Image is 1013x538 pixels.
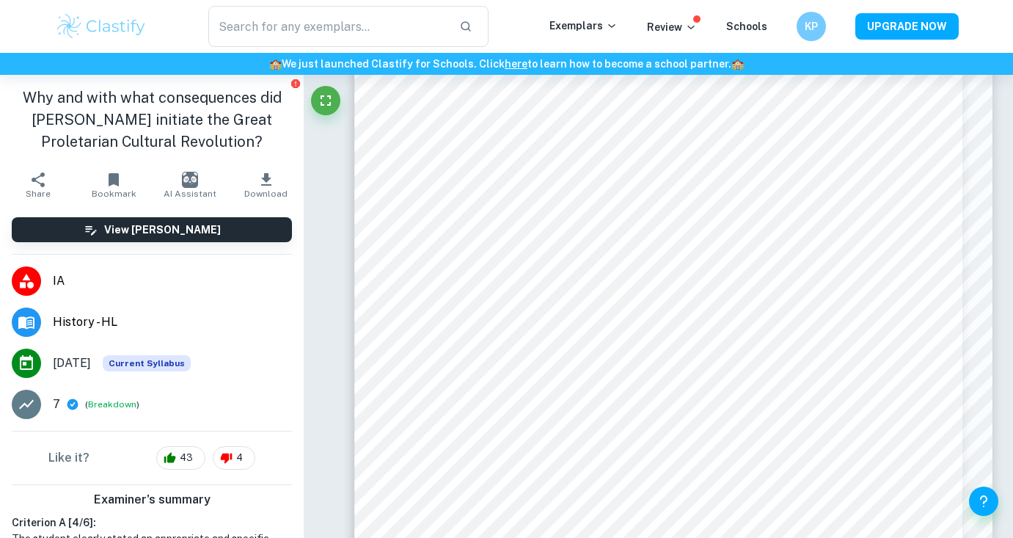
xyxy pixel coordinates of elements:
span: History - HL [53,313,292,331]
h6: We just launched Clastify for Schools. Click to learn how to become a school partner. [3,56,1010,72]
span: ( ) [85,398,139,412]
button: View [PERSON_NAME] [12,217,292,242]
span: Bookmark [92,189,136,199]
span: AI Assistant [164,189,216,199]
div: This exemplar is based on the current syllabus. Feel free to refer to it for inspiration/ideas wh... [103,355,191,371]
button: Download [228,164,304,206]
img: Clastify logo [55,12,148,41]
input: Search for any exemplars... [208,6,448,47]
button: AI Assistant [152,164,228,206]
p: 7 [53,396,60,413]
span: 4 [228,451,251,465]
button: UPGRADE NOW [855,13,959,40]
span: Current Syllabus [103,355,191,371]
button: Bookmark [76,164,153,206]
h1: Why and with what consequences did [PERSON_NAME] initiate the Great Proletarian Cultural Revolution? [12,87,292,153]
a: here [505,58,527,70]
div: 43 [156,446,205,470]
button: Breakdown [88,398,136,411]
span: 43 [172,451,201,465]
h6: KP [802,18,819,34]
div: 4 [213,446,255,470]
h6: View [PERSON_NAME] [104,222,221,238]
p: Exemplars [549,18,618,34]
span: [DATE] [53,355,91,372]
button: Help and Feedback [969,487,998,516]
p: Review [647,19,697,35]
img: AI Assistant [182,172,198,188]
a: Schools [726,21,767,32]
button: Fullscreen [311,86,340,115]
h6: Like it? [48,449,89,467]
span: IA [53,272,292,290]
span: 🏫 [269,58,282,70]
button: Report issue [290,78,301,89]
button: KP [797,12,826,41]
span: Download [244,189,288,199]
span: Share [26,189,51,199]
h6: Examiner's summary [6,491,298,509]
span: 🏫 [731,58,744,70]
h6: Criterion A [ 4 / 6 ]: [12,515,292,531]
